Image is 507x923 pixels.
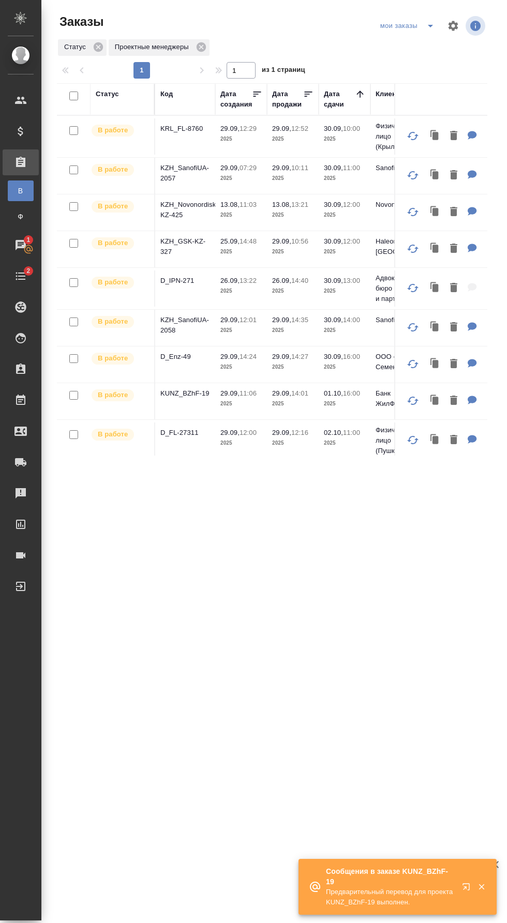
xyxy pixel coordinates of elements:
p: 29.09, [272,316,291,324]
p: 30.09, [324,201,343,208]
div: split button [378,18,441,34]
button: Клонировать [425,202,445,223]
div: Статус [58,39,107,56]
p: 2025 [220,247,262,257]
p: 2025 [272,438,314,448]
p: 30.09, [324,353,343,360]
button: Удалить [445,317,463,338]
button: Обновить [400,163,425,188]
p: Проектные менеджеры [115,42,192,52]
p: В работе [98,277,128,288]
p: В работе [98,429,128,440]
button: Обновить [400,236,425,261]
p: D_IPN-271 [160,276,210,286]
p: 14:35 [291,316,308,324]
div: Выставляет ПМ после принятия заказа от КМа [91,124,149,138]
button: Удалить [445,126,463,147]
p: 30.09, [324,125,343,132]
p: 2025 [324,362,365,372]
p: 13.08, [220,201,240,208]
p: 29.09, [220,164,240,172]
p: 30.09, [324,164,343,172]
p: 11:00 [343,164,360,172]
p: 25.09, [220,237,240,245]
p: 29.09, [220,125,240,132]
div: Выставляет ПМ после принятия заказа от КМа [91,388,149,402]
button: Удалить [445,202,463,223]
button: Закрыть [471,882,492,891]
p: 2025 [324,173,365,184]
p: 2025 [324,399,365,409]
p: В работе [98,238,128,248]
p: 2025 [272,286,314,296]
p: Банк ЖилФинанс [376,388,425,409]
p: 2025 [324,210,365,220]
p: KZH_SanofiUA-2058 [160,315,210,336]
p: 29.09, [272,164,291,172]
button: Удалить [445,430,463,451]
button: Обновить [400,124,425,148]
p: KZH_Novonordisk-KZ-425 [160,200,210,220]
p: 2025 [324,438,365,448]
a: Ф [8,206,34,227]
p: 2025 [220,362,262,372]
p: В работе [98,316,128,327]
p: 12:16 [291,429,308,436]
div: Дата создания [220,89,252,110]
p: В работе [98,390,128,400]
button: Удалить [445,278,463,299]
span: 1 [20,235,36,245]
button: Для ПМ: англ для Португалии на документе появятся копийный штамп и удо нота на доперевод (скан ск... [463,430,482,451]
p: 29.09, [272,353,291,360]
p: Физическое лицо (Крылатское) [376,121,425,152]
div: Статус [96,89,119,99]
p: 2025 [220,325,262,336]
div: Выставляет ПМ после принятия заказа от КМа [91,200,149,214]
p: 29.09, [272,125,291,132]
div: Выставляет ПМ после принятия заказа от КМа [91,352,149,366]
p: 29.09, [220,389,240,397]
button: Клонировать [425,390,445,412]
button: Для ПМ: на русский и узбекский языки Прошу учесть несколько моментов: Не нужно переводить первую ... [463,202,482,223]
button: Клонировать [425,278,445,299]
p: 01.10, [324,389,343,397]
p: 14:48 [240,237,257,245]
p: Sanofi UA [376,315,425,325]
p: 12:01 [240,316,257,324]
p: Novonordisk KZ [376,200,425,210]
button: Открыть в новой вкладке [456,876,481,901]
p: 13:22 [240,277,257,284]
p: 2025 [272,325,314,336]
p: 2025 [220,173,262,184]
p: 2025 [220,286,262,296]
button: Обновить [400,388,425,413]
p: 12:00 [240,429,257,436]
p: ООО «Энза Семена» [376,352,425,372]
p: 14:24 [240,353,257,360]
button: Обновить [400,315,425,340]
div: Выставляет ПМ после принятия заказа от КМа [91,276,149,290]
p: В работе [98,353,128,364]
button: Клонировать [425,430,445,451]
button: Для ПМ: . перевод на укр. Просят использовать перевод предыдущей версии для обновления. в референ... [463,165,482,186]
p: 07:29 [240,164,257,172]
p: D_FL-27311 [160,428,210,438]
p: 30.09, [324,316,343,324]
p: 2025 [272,247,314,257]
p: 2025 [220,210,262,220]
p: 13:00 [343,277,360,284]
button: Для ПМ: перевод с русского на казахский язык скрытые не переводим [463,238,482,260]
a: 2 [3,263,39,289]
div: Код [160,89,173,99]
p: 2025 [324,134,365,144]
p: 14:00 [343,316,360,324]
p: 14:40 [291,277,308,284]
span: 2 [20,266,36,276]
p: 10:11 [291,164,308,172]
p: 13.08, [272,201,291,208]
span: Ф [13,211,28,222]
p: KUNZ_BZhF-19 [160,388,210,399]
span: В [13,186,28,196]
a: В [8,180,34,201]
p: Sanofi UA [376,163,425,173]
